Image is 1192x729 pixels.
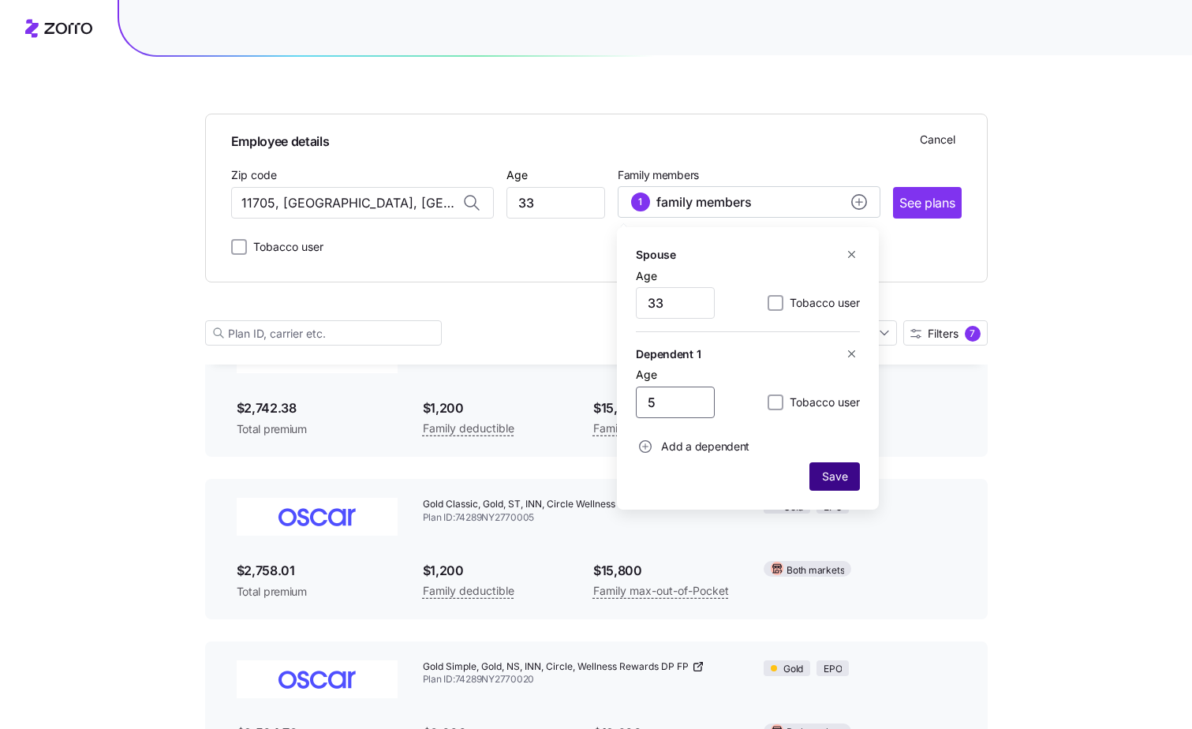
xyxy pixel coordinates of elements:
span: Both markets [787,563,844,578]
span: $2,742.38 [237,398,398,418]
svg: add icon [639,440,652,453]
span: Gold [783,662,803,677]
input: Age [636,387,715,418]
input: Age [636,287,715,319]
button: See plans [893,187,961,219]
span: Family members [618,167,880,183]
label: Age [636,366,657,383]
span: $15,800 [593,398,738,418]
label: Age [506,166,528,184]
span: $2,758.01 [237,561,398,581]
span: $15,800 [593,561,738,581]
span: $1,200 [423,561,568,581]
span: $1,200 [423,398,568,418]
span: Gold Simple, Gold, NS, INN, Circle, Wellness Rewards DP FP [423,660,689,674]
label: Zip code [231,166,277,184]
span: Gold Classic, Gold, ST, INN, Circle Wellness Rewards DP FP Dep 29 [423,498,721,511]
input: Zip code [231,187,494,219]
label: Tobacco user [247,237,323,256]
div: 1family membersadd icon [617,227,879,510]
label: Age [636,267,657,285]
label: Tobacco user [783,293,860,312]
img: Oscar [237,660,398,698]
button: Save [809,462,860,491]
span: Total premium [237,421,398,437]
button: Filters7 [903,320,988,346]
label: Tobacco user [783,393,860,412]
span: Family deductible [423,419,514,438]
h5: Dependent 1 [636,346,701,362]
span: Family max-out-of-Pocket [593,581,729,600]
button: Cancel [914,127,962,152]
span: Plan ID: 74289NY2770005 [423,511,739,525]
button: 1family membersadd icon [618,186,880,218]
div: 1 [631,193,650,211]
span: Employee details [231,127,330,151]
h5: Spouse [636,246,675,263]
span: family members [656,193,752,211]
button: Add a dependent [636,431,749,462]
span: EPO [824,662,842,677]
span: Total premium [237,584,398,600]
div: 7 [965,326,981,342]
img: Oscar [237,498,398,536]
span: Plan ID: 74289NY2770020 [423,673,739,686]
span: Family max-out-of-Pocket [593,419,729,438]
span: Add a dependent [661,439,749,454]
input: Age [506,187,605,219]
svg: add icon [851,194,867,210]
span: See plans [899,193,955,213]
span: Save [822,469,847,484]
span: Cancel [920,132,955,148]
input: Plan ID, carrier etc. [205,320,442,346]
span: Family deductible [423,581,514,600]
span: Filters [928,328,958,339]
